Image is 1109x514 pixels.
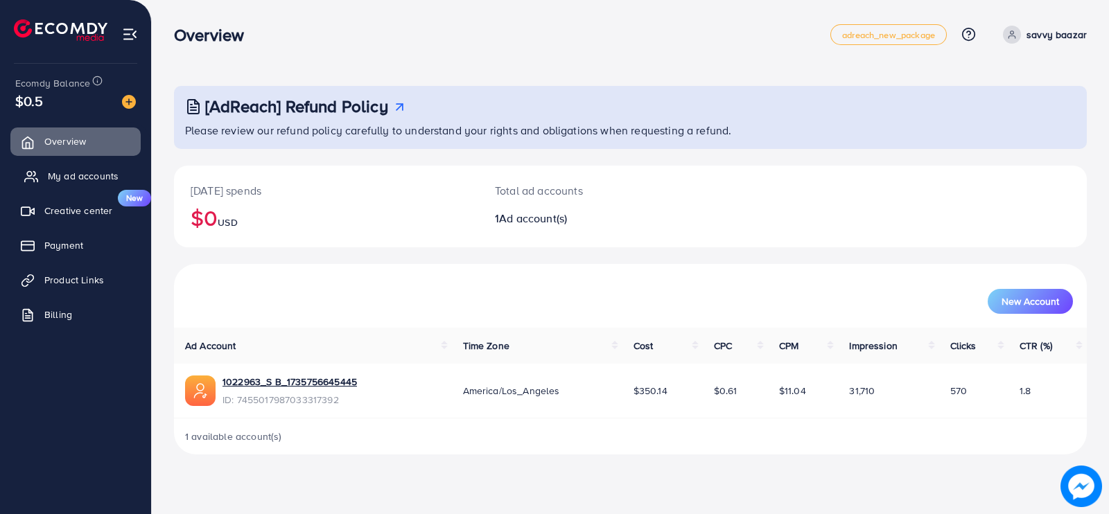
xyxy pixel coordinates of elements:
[849,339,898,353] span: Impression
[1020,384,1031,398] span: 1.8
[222,375,357,389] a: 1022963_S B_1735756645445
[222,393,357,407] span: ID: 7455017987033317392
[10,231,141,259] a: Payment
[185,122,1079,139] p: Please review our refund policy carefully to understand your rights and obligations when requesti...
[1065,470,1098,503] img: image
[495,182,690,199] p: Total ad accounts
[849,384,875,398] span: 31,710
[185,429,282,443] span: 1 available account(s)
[10,197,141,224] a: Creative centerNew
[1020,339,1052,353] span: CTR (%)
[205,96,388,116] h3: [AdReach] Refund Policy
[779,384,806,398] span: $11.04
[988,289,1073,314] button: New Account
[495,212,690,225] h2: 1
[1027,26,1087,43] p: savvy baazar
[122,26,138,42] img: menu
[997,26,1087,44] a: savvy baazar
[714,384,737,398] span: $0.61
[191,182,462,199] p: [DATE] spends
[714,339,732,353] span: CPC
[499,211,567,226] span: Ad account(s)
[118,190,151,206] span: New
[634,339,654,353] span: Cost
[842,30,935,39] span: adreach_new_package
[10,127,141,155] a: Overview
[779,339,798,353] span: CPM
[44,204,112,218] span: Creative center
[44,273,104,287] span: Product Links
[10,162,141,190] a: My ad accounts
[10,301,141,328] a: Billing
[950,384,967,398] span: 570
[44,238,83,252] span: Payment
[218,215,237,229] span: USD
[15,91,44,111] span: $0.5
[463,339,509,353] span: Time Zone
[15,76,90,90] span: Ecomdy Balance
[185,339,236,353] span: Ad Account
[950,339,977,353] span: Clicks
[44,308,72,321] span: Billing
[10,266,141,294] a: Product Links
[14,19,107,41] img: logo
[463,384,560,398] span: America/Los_Angeles
[174,25,255,45] h3: Overview
[185,375,216,406] img: ic-ads-acc.e4c84228.svg
[44,134,86,148] span: Overview
[1002,296,1059,306] span: New Account
[122,95,136,109] img: image
[830,24,947,45] a: adreach_new_package
[48,169,119,183] span: My ad accounts
[634,384,667,398] span: $350.14
[191,204,462,231] h2: $0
